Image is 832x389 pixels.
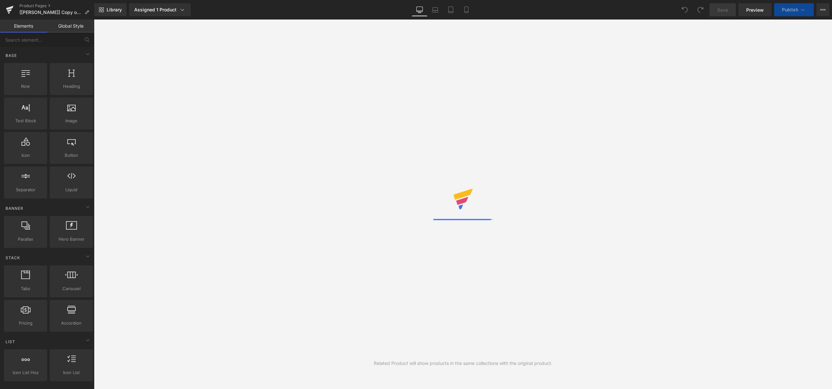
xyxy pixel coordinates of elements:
a: Tablet [443,3,459,16]
a: Product Pages [19,3,94,8]
button: Undo [678,3,691,16]
span: Accordion [52,320,91,327]
span: Parallax [6,236,45,243]
div: Assigned 1 Product [134,7,186,13]
span: Image [52,117,91,124]
span: Pricing [6,320,45,327]
span: List [5,339,16,345]
a: Desktop [412,3,427,16]
span: Text Block [6,117,45,124]
span: Save [717,7,728,13]
button: Publish [774,3,814,16]
a: New Library [94,3,126,16]
a: Laptop [427,3,443,16]
span: Icon [6,152,45,159]
button: More [816,3,829,16]
a: Mobile [459,3,474,16]
span: Library [107,7,122,13]
span: Heading [52,83,91,90]
a: Global Style [47,20,94,33]
div: Related Product will show products in the same collections with the original product. [374,360,552,367]
span: Tabs [6,285,45,292]
span: Hero Banner [52,236,91,243]
span: Separator [6,186,45,193]
span: Button [52,152,91,159]
span: Publish [782,7,798,12]
span: Carousel [52,285,91,292]
span: [[PERSON_NAME]] Copy of [FIXED] LUCY Learning Hub - Product Page [19,10,82,15]
button: Redo [694,3,707,16]
span: Base [5,52,18,59]
span: Row [6,83,45,90]
span: Banner [5,205,24,211]
span: Icon List Hoz [6,369,45,376]
span: Stack [5,255,21,261]
span: Liquid [52,186,91,193]
span: Icon List [52,369,91,376]
a: Preview [738,3,772,16]
span: Preview [746,7,764,13]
